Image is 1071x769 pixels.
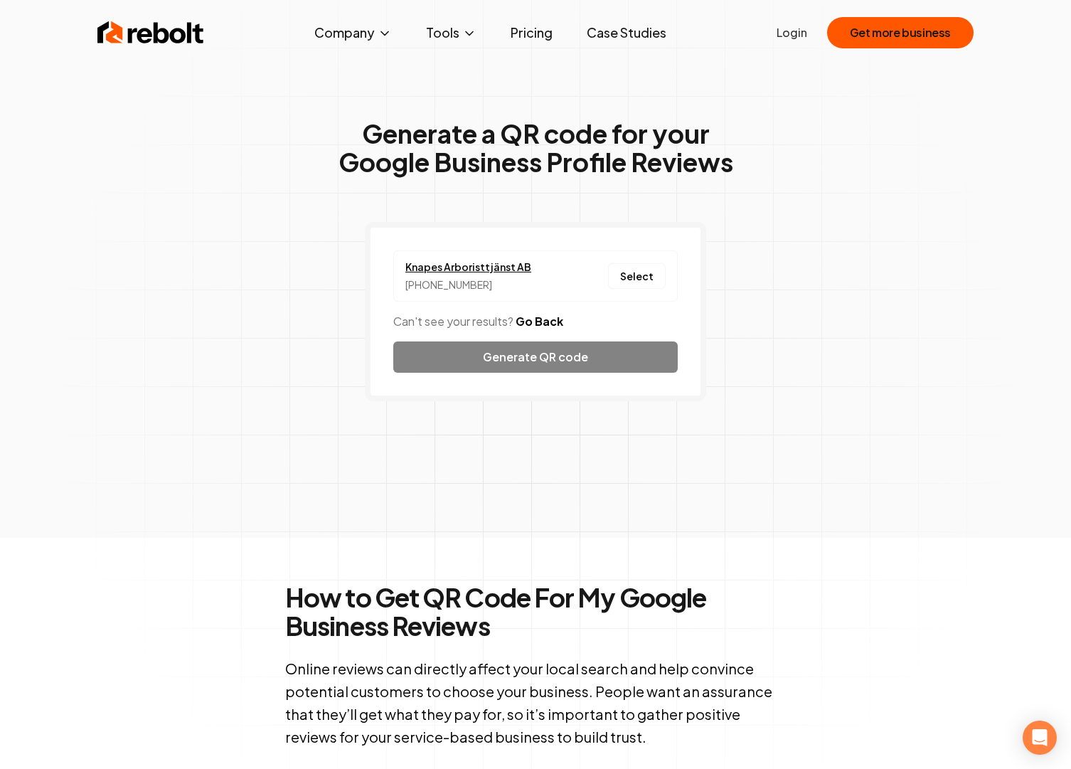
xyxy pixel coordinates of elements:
[415,18,488,47] button: Tools
[393,313,678,330] p: Can't see your results?
[405,260,531,275] a: Knapes Arboristtjänst AB
[285,583,786,640] h2: How to Get QR Code For My Google Business Reviews
[777,24,807,41] a: Login
[499,18,564,47] a: Pricing
[405,277,531,292] div: [PHONE_NUMBER]
[575,18,678,47] a: Case Studies
[516,313,563,330] button: Go Back
[339,120,733,176] h1: Generate a QR code for your Google Business Profile Reviews
[608,263,666,289] button: Select
[827,17,974,48] button: Get more business
[97,18,204,47] img: Rebolt Logo
[1023,721,1057,755] div: Open Intercom Messenger
[303,18,403,47] button: Company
